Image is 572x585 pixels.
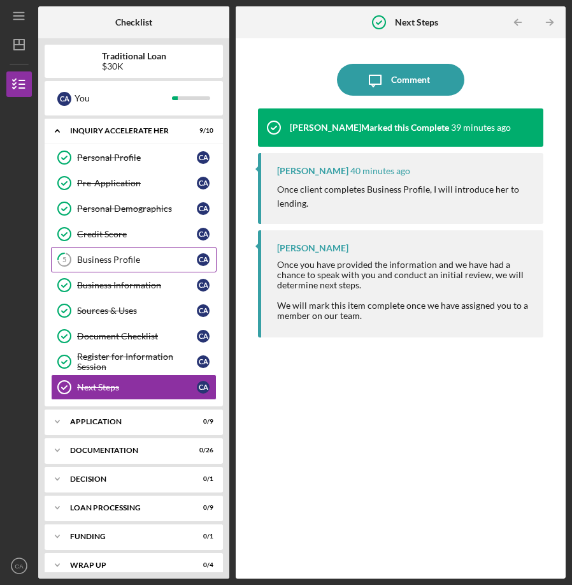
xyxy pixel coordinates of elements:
[70,418,182,426] div: Application
[15,563,24,570] text: CA
[190,127,213,135] div: 9 / 10
[197,177,210,189] div: C A
[51,272,217,298] a: Business InformationCA
[277,182,531,211] p: Once client completes Business Profile, I will introduce her to lending.
[51,170,217,196] a: Pre-ApplicationCA
[75,87,172,109] div: You
[51,247,217,272] a: 5Business ProfileCA
[197,253,210,266] div: C A
[51,349,217,374] a: Register for Information SessionCA
[77,352,197,372] div: Register for Information Session
[197,355,210,368] div: C A
[190,475,213,483] div: 0 / 1
[197,279,210,292] div: C A
[102,51,166,61] b: Traditional Loan
[190,561,213,569] div: 0 / 4
[77,255,197,265] div: Business Profile
[391,64,430,96] div: Comment
[197,228,210,241] div: C A
[51,221,217,247] a: Credit ScoreCA
[77,178,197,188] div: Pre-Application
[197,151,210,164] div: C A
[197,202,210,215] div: C A
[6,553,32,579] button: CA
[277,260,531,290] div: Once you have provided the information and we have had a chance to speak with you and conduct an ...
[77,382,197,392] div: Next Steps
[77,152,197,163] div: Personal Profile
[190,447,213,454] div: 0 / 26
[190,533,213,540] div: 0 / 1
[197,304,210,317] div: C A
[70,504,182,512] div: Loan Processing
[51,323,217,349] a: Document ChecklistCA
[51,374,217,400] a: Next StepsCA
[290,122,449,133] div: [PERSON_NAME] Marked this Complete
[190,504,213,512] div: 0 / 9
[77,229,197,239] div: Credit Score
[102,61,166,71] div: $30K
[395,17,438,27] b: Next Steps
[57,92,71,106] div: C A
[77,331,197,341] div: Document Checklist
[190,418,213,426] div: 0 / 9
[62,256,66,264] tspan: 5
[115,17,152,27] b: Checklist
[277,243,348,253] div: [PERSON_NAME]
[70,127,182,135] div: Inquiry Accelerate Her
[337,64,464,96] button: Comment
[70,533,182,540] div: Funding
[51,145,217,170] a: Personal ProfileCA
[70,561,182,569] div: Wrap up
[451,122,511,133] time: 2025-08-26 15:16
[77,280,197,290] div: Business Information
[277,300,531,321] div: We will mark this item complete once we have assigned you to a member on our team.
[77,204,197,214] div: Personal Demographics
[70,447,182,454] div: Documentation
[70,475,182,483] div: Decision
[277,166,348,176] div: [PERSON_NAME]
[197,330,210,343] div: C A
[350,166,410,176] time: 2025-08-26 15:16
[197,381,210,394] div: C A
[51,298,217,323] a: Sources & UsesCA
[77,306,197,316] div: Sources & Uses
[51,196,217,221] a: Personal DemographicsCA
